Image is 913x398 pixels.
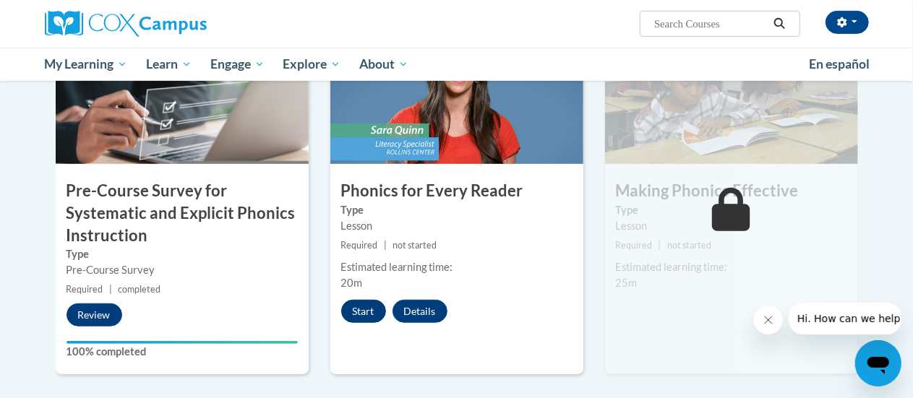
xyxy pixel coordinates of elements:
button: Account Settings [826,11,869,34]
span: Required [341,240,378,251]
div: Your progress [67,341,298,344]
button: Details [393,300,447,323]
a: My Learning [35,48,137,81]
div: Estimated learning time: [616,259,847,275]
button: Review [67,303,122,326]
label: Type [341,202,573,218]
button: Start [341,300,386,323]
span: Explore [283,56,340,73]
span: | [659,240,661,251]
a: Engage [201,48,274,81]
img: Course Image [605,20,858,164]
label: Type [67,246,298,262]
div: Lesson [341,218,573,234]
span: completed [118,284,160,295]
h3: Making Phonics Effective [605,180,858,202]
div: Main menu [34,48,880,81]
h3: Phonics for Every Reader [330,180,583,202]
input: Search Courses [653,15,768,33]
span: Required [67,284,103,295]
a: Cox Campus [45,11,305,37]
span: My Learning [44,56,127,73]
iframe: Button to launch messaging window [855,340,901,386]
a: Learn [137,48,201,81]
span: About [359,56,408,73]
span: not started [667,240,711,251]
button: Search [768,15,790,33]
span: | [109,284,112,295]
a: En español [800,49,880,79]
label: 100% completed [67,344,298,360]
span: Engage [210,56,265,73]
a: Explore [273,48,350,81]
h3: Pre-Course Survey for Systematic and Explicit Phonics Instruction [56,180,309,246]
img: Course Image [330,20,583,164]
div: Pre-Course Survey [67,262,298,278]
div: Lesson [616,218,847,234]
span: Learn [146,56,192,73]
a: About [350,48,418,81]
img: Course Image [56,20,309,164]
img: Cox Campus [45,11,207,37]
span: En español [810,56,870,72]
div: Estimated learning time: [341,259,573,275]
iframe: Close message [754,306,783,334]
iframe: Message from company [789,303,901,334]
span: 20m [341,277,363,289]
span: not started [393,240,437,251]
span: | [384,240,387,251]
span: Required [616,240,653,251]
label: Type [616,202,847,218]
span: Hi. How can we help? [9,10,117,22]
span: 25m [616,277,638,289]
